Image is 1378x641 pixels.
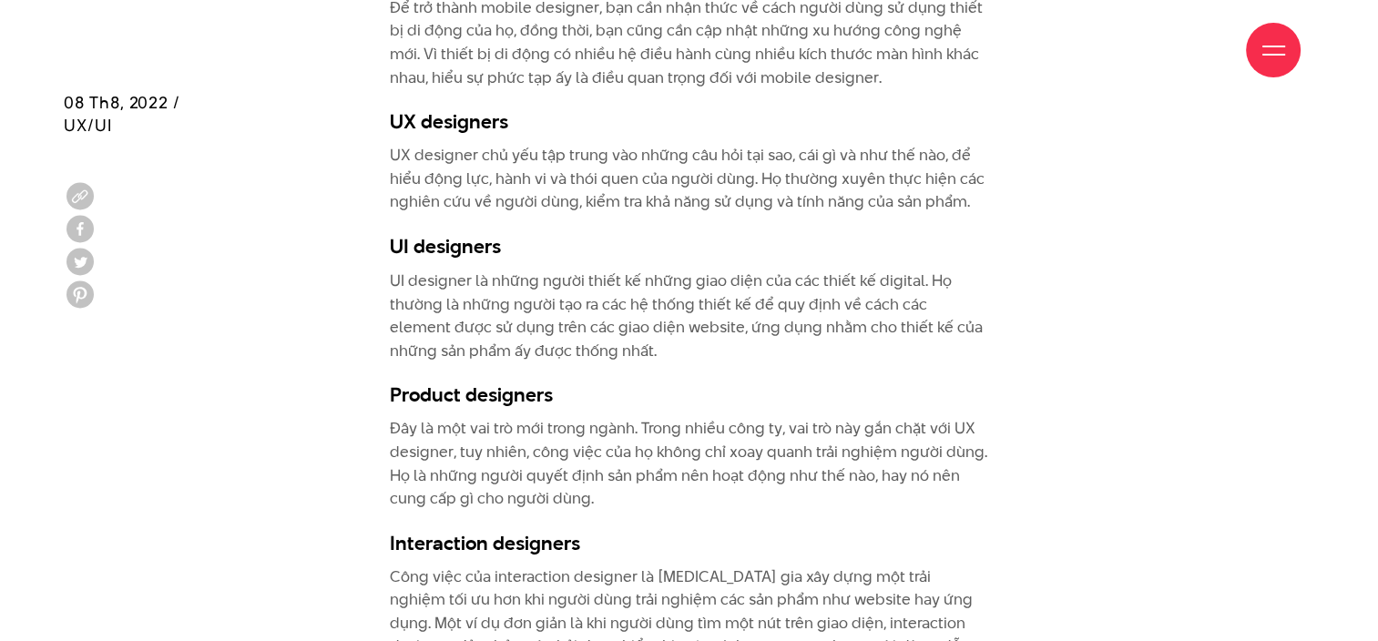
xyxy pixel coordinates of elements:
[390,528,988,555] h3: Interaction designers
[390,144,988,214] p: UX designer chủ yếu tập trung vào những câu hỏi tại sao, cái gì và như thế nào, để hiểu động lực,...
[390,107,988,135] h3: UX designers
[390,232,988,259] h3: UI designers
[390,416,988,509] p: Đây là một vai trò mới trong ngành. Trong nhiều công ty, vai trò này gắn chặt với UX designer, tu...
[390,269,988,361] p: UI designer là những người thiết kế những giao diện của các thiết kế digital. Họ thường là những ...
[390,380,988,407] h3: Product designers
[64,91,180,137] span: 08 Th8, 2022 / UX/UI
